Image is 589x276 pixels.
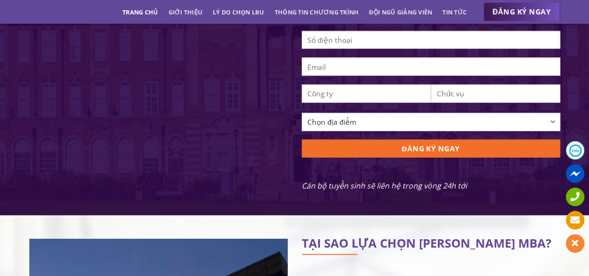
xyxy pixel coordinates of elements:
[275,4,359,20] a: Thông tin chương trình
[431,85,560,103] input: Chức vụ
[302,181,467,191] em: Cán bộ tuyển sinh sẽ liên hệ trong vòng 24h tới
[302,58,560,76] input: Email
[213,4,264,20] a: Lý do chọn LBU
[302,239,560,248] h2: TẠI SAO LỰA CHỌN [PERSON_NAME] MBA?
[122,4,158,20] a: Trang chủ
[493,6,551,18] span: ĐĂNG KÝ NGAY
[302,140,560,158] input: ĐĂNG KÝ NGAY
[302,31,560,49] input: Số điện thoại
[369,4,432,20] a: Đội ngũ giảng viên
[442,4,467,20] a: Tin tức
[168,4,203,20] a: Giới thiệu
[29,6,288,161] iframe: Thạc sĩ Quản trị kinh doanh Quốc tế - Leeds Beckett MBA từ ĐH FPT & ĐH Leeds Beckett (UK)
[302,85,431,103] input: Công ty
[302,254,358,255] img: line-lbu.jpg
[483,3,560,21] a: ĐĂNG KÝ NGAY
